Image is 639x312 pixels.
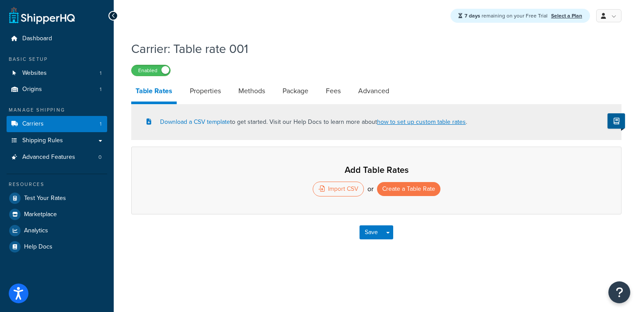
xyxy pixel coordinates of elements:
[608,281,630,303] button: Open Resource Center
[131,81,177,104] a: Table Rates
[22,154,75,161] span: Advanced Features
[377,117,466,126] a: how to set up custom table rates
[7,149,107,165] a: Advanced Features0
[132,65,170,76] label: Enabled
[7,181,107,188] div: Resources
[7,223,107,238] a: Analytics
[464,12,549,20] span: remaining on your Free Trial
[22,35,52,42] span: Dashboard
[551,12,582,20] a: Select a Plan
[7,65,107,81] li: Websites
[608,113,625,129] button: Show Help Docs
[149,165,604,175] p: Add Table Rates
[321,81,345,102] a: Fees
[24,195,66,202] span: Test Your Rates
[24,227,48,235] span: Analytics
[7,65,107,81] a: Websites1
[7,31,107,47] a: Dashboard
[7,106,107,114] div: Manage Shipping
[313,182,364,196] div: Import CSV
[22,137,63,144] span: Shipping Rules
[100,86,101,93] span: 1
[22,70,47,77] span: Websites
[464,12,480,20] strong: 7 days
[24,243,52,251] span: Help Docs
[147,117,230,126] a: Download a CSV template
[360,225,383,239] button: Save
[278,81,313,102] a: Package
[98,154,101,161] span: 0
[377,182,440,196] button: Create a Table Rate
[24,211,57,218] span: Marketplace
[7,116,107,132] a: Carriers1
[131,40,611,57] h1: Carrier: Table rate 001
[100,120,101,128] span: 1
[367,183,374,195] span: or
[7,81,107,98] a: Origins1
[7,190,107,206] a: Test Your Rates
[22,86,42,93] span: Origins
[7,149,107,165] li: Advanced Features
[354,81,394,102] a: Advanced
[7,81,107,98] li: Origins
[7,133,107,149] a: Shipping Rules
[7,207,107,222] a: Marketplace
[22,120,44,128] span: Carriers
[7,56,107,63] div: Basic Setup
[7,239,107,255] a: Help Docs
[100,70,101,77] span: 1
[7,116,107,132] li: Carriers
[234,81,269,102] a: Methods
[147,117,467,127] p: to get started. Visit our Help Docs to learn more about .
[185,81,225,102] a: Properties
